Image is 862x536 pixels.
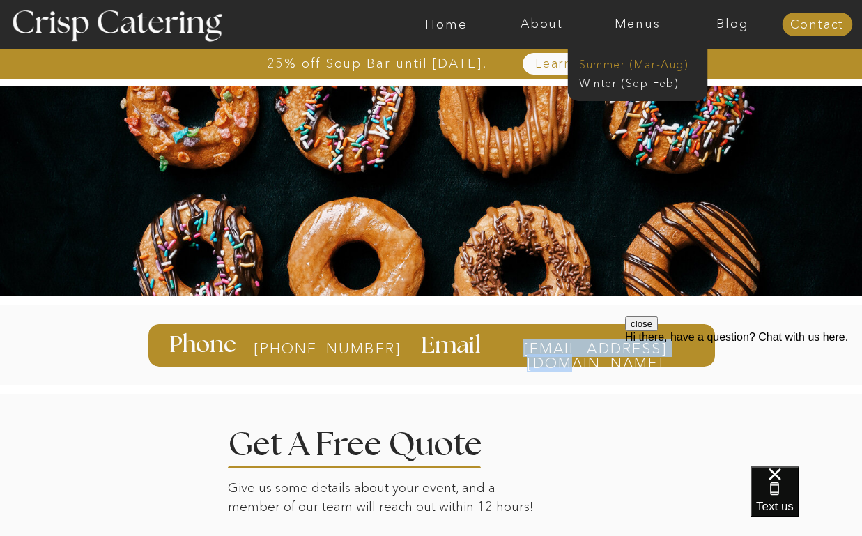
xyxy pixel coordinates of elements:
a: Home [399,17,494,31]
a: 25% off Soup Bar until [DATE]! [217,56,538,70]
a: About [494,17,590,31]
iframe: podium webchat widget prompt [625,316,862,484]
a: Blog [685,17,780,31]
a: Contact [782,18,852,32]
a: Menus [590,17,685,31]
a: Learn More [503,57,646,71]
a: [PHONE_NUMBER] [254,341,364,356]
a: [EMAIL_ADDRESS][DOMAIN_NAME] [496,341,695,354]
iframe: podium webchat widget bubble [751,466,862,536]
h2: Get A Free Quote [228,429,525,454]
p: Give us some details about your event, and a member of our team will reach out within 12 hours! [228,479,544,520]
h3: Phone [169,333,240,357]
a: Winter (Sep-Feb) [579,75,693,89]
h3: Email [421,334,485,356]
a: Summer (Mar-Aug) [579,56,704,70]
